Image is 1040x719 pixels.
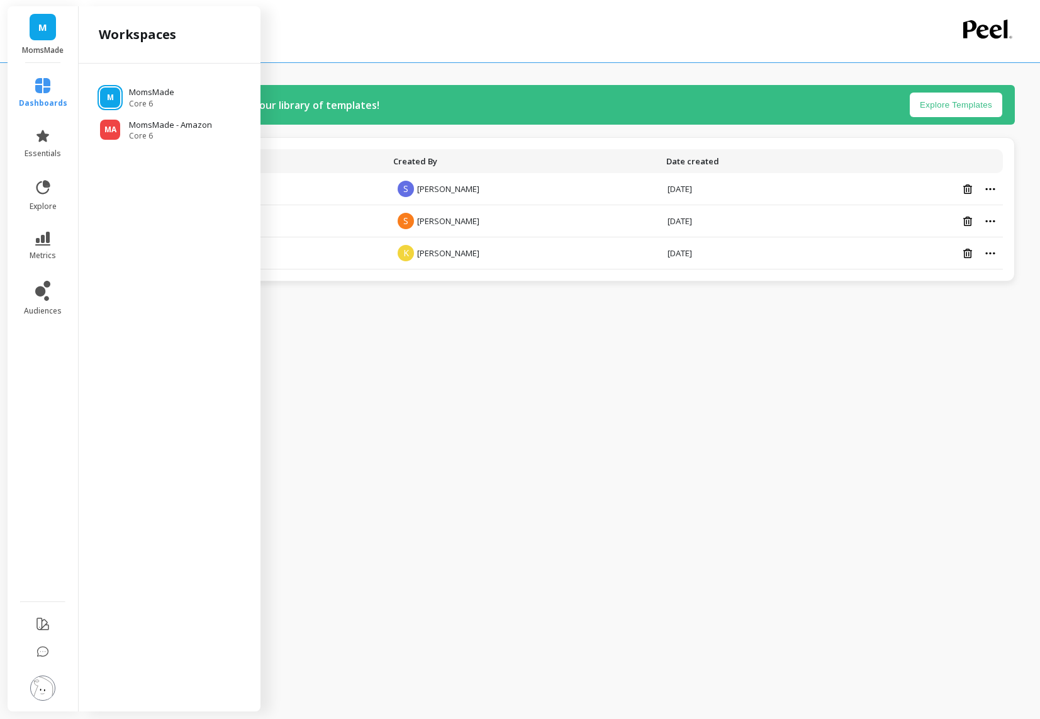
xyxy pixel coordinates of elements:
[129,99,174,109] span: Core 6
[99,26,176,43] h2: workspaces
[38,20,47,35] span: M
[910,93,1002,117] button: Explore Templates
[417,183,479,195] span: [PERSON_NAME]
[129,119,212,132] p: MomsMade - Amazon
[387,149,660,173] th: Toggle SortBy
[25,149,61,159] span: essentials
[398,213,414,229] span: S
[19,98,67,108] span: dashboards
[24,306,62,316] span: audiences
[417,247,479,259] span: [PERSON_NAME]
[417,215,479,227] span: [PERSON_NAME]
[104,125,116,135] span: MA
[107,93,114,103] span: M
[30,201,57,212] span: explore
[129,131,212,141] span: Core 6
[398,181,414,197] span: S
[129,86,174,99] p: MomsMade
[30,676,55,701] img: profile picture
[398,245,414,261] span: K
[660,173,839,205] td: [DATE]
[660,149,839,173] th: Toggle SortBy
[660,205,839,237] td: [DATE]
[660,237,839,269] td: [DATE]
[30,251,56,261] span: metrics
[20,45,66,55] p: MomsMade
